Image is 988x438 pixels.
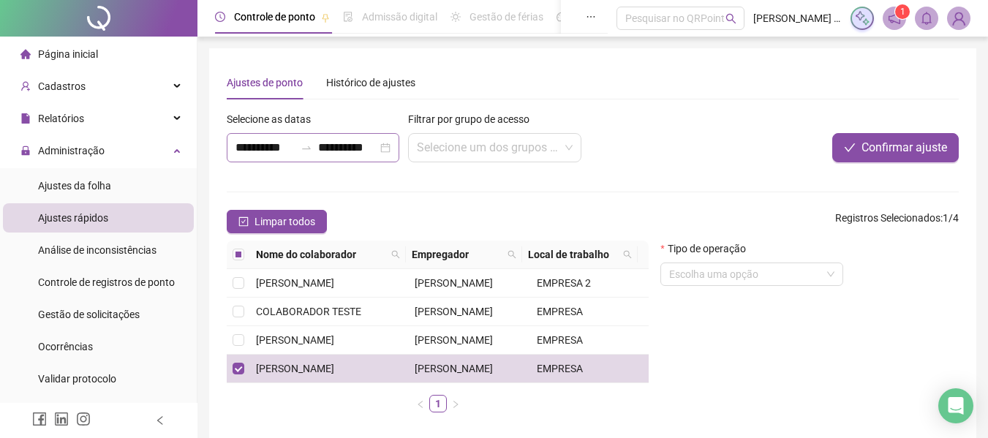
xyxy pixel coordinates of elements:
[895,4,910,19] sup: 1
[415,334,493,346] span: [PERSON_NAME]
[537,277,591,289] span: EMPRESA 2
[415,277,493,289] span: [PERSON_NAME]
[38,80,86,92] span: Cadastros
[415,306,493,317] span: [PERSON_NAME]
[38,113,84,124] span: Relatórios
[938,388,973,423] div: Open Intercom Messenger
[38,373,116,385] span: Validar protocolo
[450,12,461,22] span: sun
[832,133,959,162] button: Confirmar ajuste
[38,180,111,192] span: Ajustes da folha
[20,113,31,124] span: file
[301,142,312,154] span: to
[451,400,460,409] span: right
[256,363,334,374] span: [PERSON_NAME]
[54,412,69,426] span: linkedin
[753,10,842,26] span: [PERSON_NAME] POÇOS ARTESIANO
[20,81,31,91] span: user-add
[429,395,447,412] li: 1
[301,142,312,154] span: swap-right
[854,10,870,26] img: sparkle-icon.fc2bf0ac1784a2077858766a79e2daf3.svg
[20,49,31,59] span: home
[215,12,225,22] span: clock-circle
[362,11,437,23] span: Admissão digital
[38,341,93,352] span: Ocorrências
[861,139,947,156] span: Confirmar ajuste
[725,13,736,24] span: search
[447,395,464,412] button: right
[38,276,175,288] span: Controle de registros de ponto
[38,145,105,156] span: Administração
[256,334,334,346] span: [PERSON_NAME]
[586,12,596,22] span: ellipsis
[388,243,403,265] span: search
[505,243,519,265] span: search
[447,395,464,412] li: Próxima página
[38,48,98,60] span: Página inicial
[326,75,415,91] div: Histórico de ajustes
[256,246,385,263] span: Nome do colaborador
[620,243,635,265] span: search
[412,395,429,412] li: Página anterior
[537,363,583,374] span: EMPRESA
[227,75,303,91] div: Ajustes de ponto
[900,7,905,17] span: 1
[343,12,353,22] span: file-done
[412,395,429,412] button: left
[948,7,970,29] img: 86146
[408,111,539,127] label: Filtrar por grupo de acesso
[835,210,959,233] span: : 1 / 4
[415,363,493,374] span: [PERSON_NAME]
[920,12,933,25] span: bell
[155,415,165,426] span: left
[20,146,31,156] span: lock
[835,212,940,224] span: Registros Selecionados
[234,11,315,23] span: Controle de ponto
[38,309,140,320] span: Gestão de solicitações
[238,216,249,227] span: check-square
[227,111,320,127] label: Selecione as datas
[660,241,755,257] label: Tipo de operação
[537,334,583,346] span: EMPRESA
[38,244,157,256] span: Análise de inconsistências
[227,210,327,233] button: Limpar todos
[412,246,502,263] span: Empregador
[256,277,334,289] span: [PERSON_NAME]
[537,306,583,317] span: EMPRESA
[508,250,516,259] span: search
[76,412,91,426] span: instagram
[623,250,632,259] span: search
[430,396,446,412] a: 1
[470,11,543,23] span: Gestão de férias
[391,250,400,259] span: search
[528,246,618,263] span: Local de trabalho
[844,142,856,154] span: check
[888,12,901,25] span: notification
[416,400,425,409] span: left
[254,214,315,230] span: Limpar todos
[38,212,108,224] span: Ajustes rápidos
[557,12,567,22] span: dashboard
[256,306,361,317] span: COLABORADOR TESTE
[32,412,47,426] span: facebook
[321,13,330,22] span: pushpin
